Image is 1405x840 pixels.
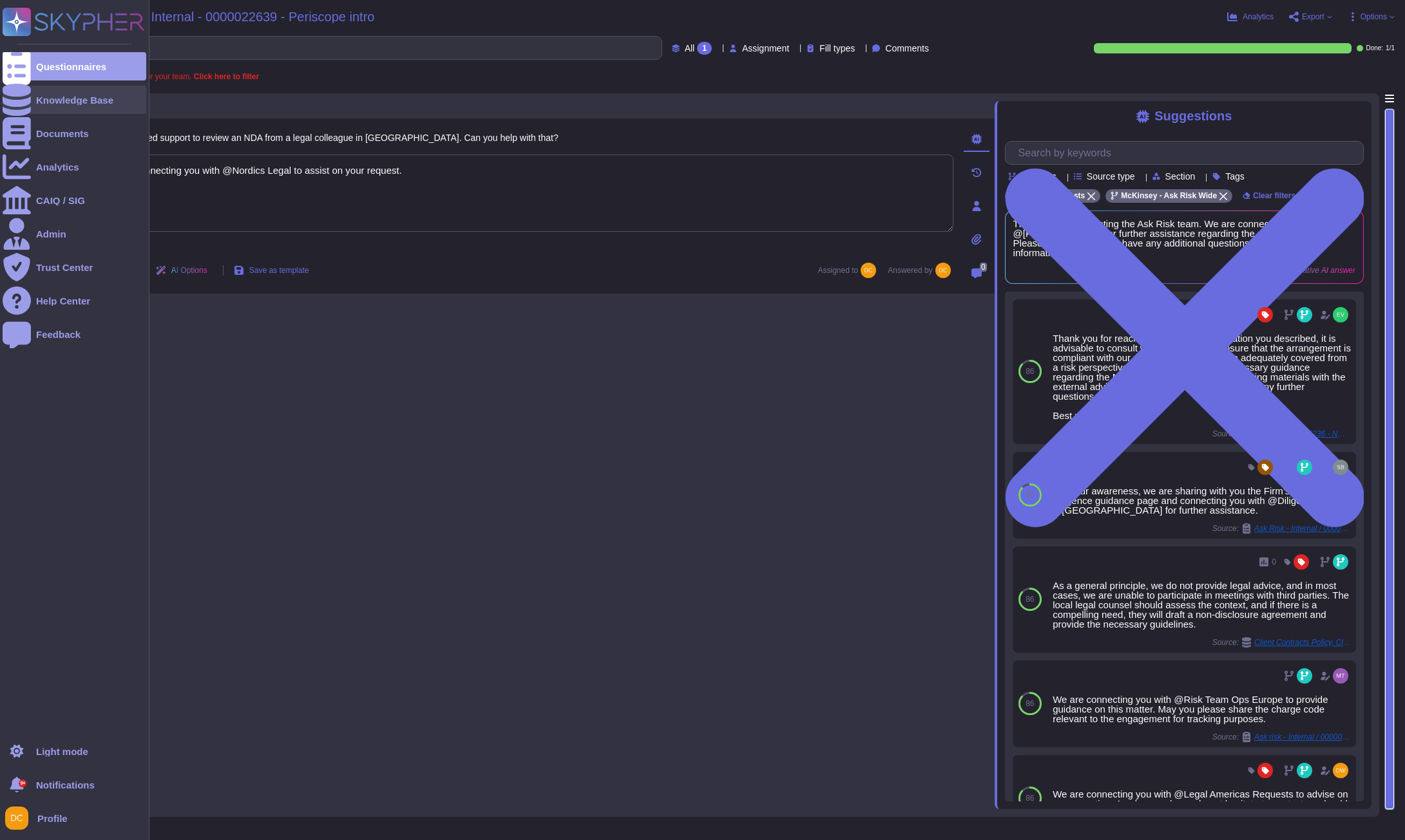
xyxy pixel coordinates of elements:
[885,44,929,53] span: Comments
[19,779,26,787] div: 9+
[3,320,146,348] a: Feedback
[44,73,259,80] span: A question is assigned to you or your team.
[1212,637,1351,648] span: Source:
[5,807,28,830] img: user
[1227,12,1274,22] button: Analytics
[861,263,876,278] img: user
[191,72,259,81] b: Click here to filter
[171,266,207,274] span: AI Options
[1012,142,1363,164] input: Search by keywords
[224,257,320,283] button: Save as template
[3,186,146,214] a: CAIQ / SIG
[90,154,953,232] textarea: We are connecting you with @Nordics Legal to assist on your request.
[1026,368,1034,375] span: 86
[1254,733,1351,741] span: Ask risk - Internal / 0000016488 - Query - PSSS Standard
[249,266,309,274] span: Save as template
[1026,491,1034,499] span: 86
[106,133,559,143] span: Team, I need support to review an NDA from a legal colleague in [GEOGRAPHIC_DATA]. Can you help w...
[1386,45,1395,51] span: 1 / 1
[3,86,146,114] a: Knowledge Base
[37,814,68,823] span: Profile
[36,229,66,239] div: Admin
[3,119,146,147] a: Documents
[36,129,89,138] div: Documents
[1254,639,1351,646] span: Client Contracts Policy, Client Service Policy
[3,286,146,315] a: Help Center
[1366,45,1383,51] span: Done:
[3,804,37,832] button: user
[36,162,79,172] div: Analytics
[36,747,88,756] div: Light mode
[742,44,789,53] span: Assignment
[1243,13,1274,21] span: Analytics
[36,780,95,790] span: Notifications
[935,263,951,278] img: user
[819,44,855,53] span: Fill types
[1026,794,1034,802] span: 86
[51,37,662,59] input: Search by keywords
[685,44,695,53] span: All
[1053,581,1351,629] div: As a general principle, we do not provide legal advice, and in most cases, we are unable to parti...
[3,253,146,281] a: Trust Center
[817,263,883,278] span: Assigned to
[980,263,987,272] span: 0
[36,196,85,205] div: CAIQ / SIG
[1333,763,1348,778] img: user
[1053,695,1351,723] div: We are connecting you with @Risk Team Ops Europe to provide guidance on this matter. May you plea...
[36,62,106,71] div: Questionnaires
[36,95,113,105] div: Knowledge Base
[36,330,81,339] div: Feedback
[697,42,712,55] div: 1
[3,52,146,80] a: Questionnaires
[1333,307,1348,322] img: user
[1333,668,1348,684] img: user
[1026,700,1034,707] span: 86
[888,266,932,274] span: Answered by
[36,296,90,306] div: Help Center
[1302,13,1324,21] span: Export
[1026,595,1034,603] span: 86
[1333,460,1348,475] img: user
[3,219,146,248] a: Admin
[1361,13,1387,21] span: Options
[3,153,146,181] a: Analytics
[1053,789,1351,818] div: We are connecting you with @Legal Americas Requests to advise on your question. As always, please...
[151,10,375,23] span: Internal - 0000022639 - Periscope intro
[1212,732,1351,742] span: Source:
[36,263,93,272] div: Trust Center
